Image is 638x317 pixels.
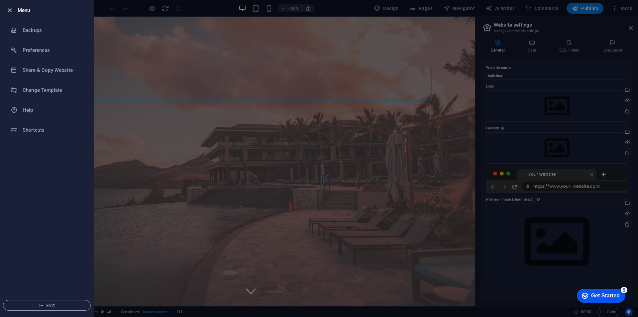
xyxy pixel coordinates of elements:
h6: Change Template [23,86,84,94]
h6: Help [23,106,84,114]
span: Exit [9,303,85,308]
a: Help [0,100,93,120]
div: Get Started [20,7,48,13]
h6: Share & Copy Website [23,66,84,74]
div: Get Started 5 items remaining, 0% complete [5,3,54,17]
h6: Preferences [23,46,84,54]
button: Exit [3,300,91,311]
div: 5 [49,1,56,8]
h6: Backups [23,26,84,34]
button: 2 [19,284,29,286]
h6: Shortcuts [23,126,84,134]
button: 1 [19,276,29,278]
h6: Menu [18,6,88,14]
